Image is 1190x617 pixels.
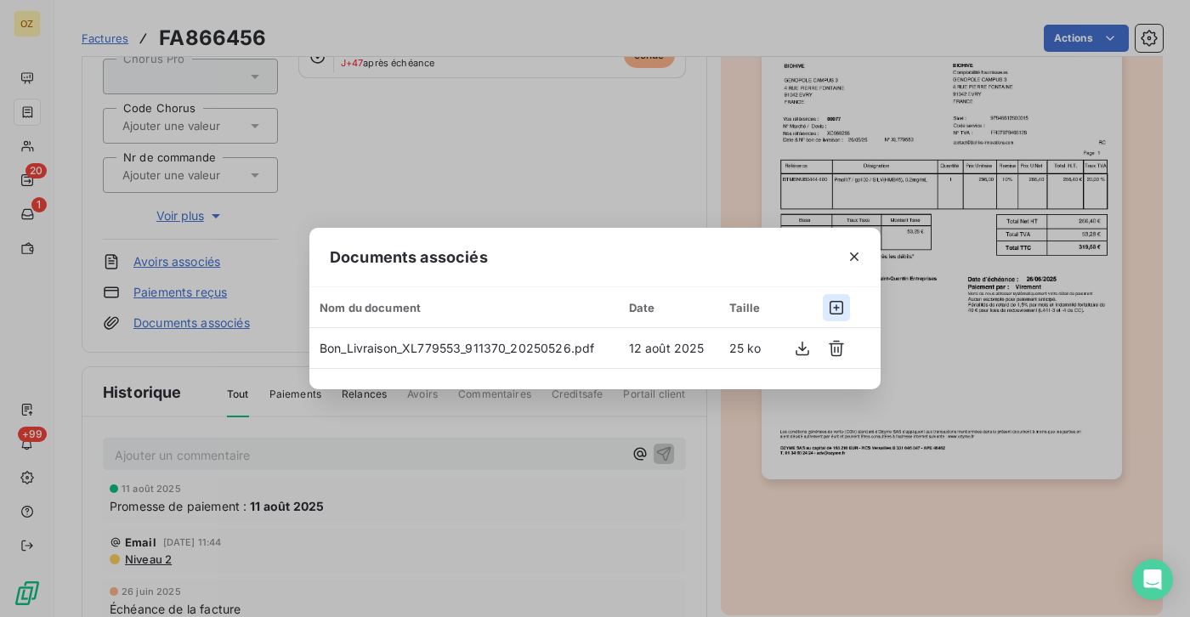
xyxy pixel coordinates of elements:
span: 12 août 2025 [629,341,705,355]
div: Taille [729,301,764,314]
div: Nom du document [320,301,609,314]
span: 25 ko [729,341,762,355]
span: Bon_Livraison_XL779553_911370_20250526.pdf [320,341,594,355]
div: Open Intercom Messenger [1132,559,1173,600]
div: Date [629,301,709,314]
span: Documents associés [330,246,488,269]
